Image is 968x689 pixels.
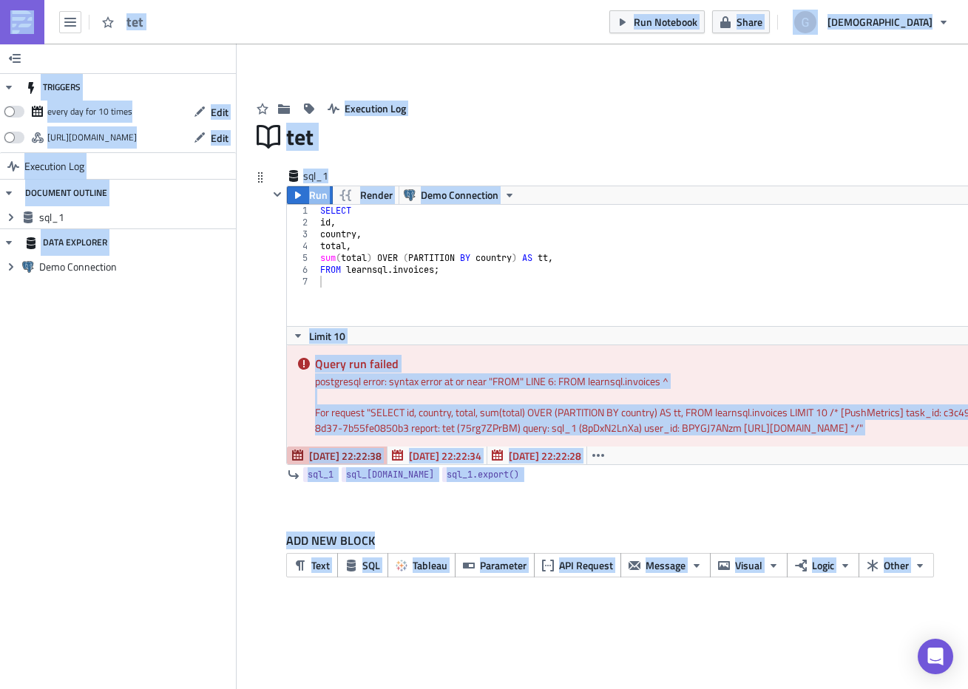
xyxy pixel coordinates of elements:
span: sql_1.export() [447,467,519,482]
span: Visual [735,557,762,573]
button: SQL [337,553,388,577]
span: Text [311,557,330,573]
span: Share [737,14,762,30]
button: Edit [186,126,236,149]
div: DATA EXPLORER [25,229,107,256]
div: 4 [287,240,317,252]
span: Execution Log [24,153,84,180]
span: Demo Connection [39,260,232,274]
img: PushMetrics [10,10,34,34]
span: Execution Log [345,101,406,116]
span: Render [360,186,393,204]
span: Logic [812,557,834,573]
div: 1 [287,205,317,217]
button: Tableau [387,553,456,577]
button: Text [286,553,338,577]
button: Share [712,10,770,33]
a: sql_1.export() [442,467,524,482]
span: sql_1 [308,467,334,482]
span: Edit [211,130,229,146]
a: sql_[DOMAIN_NAME] [342,467,439,482]
span: Run Notebook [634,14,697,30]
button: API Request [534,553,621,577]
button: [DATE] 22:22:38 [287,447,387,464]
span: Limit 10 [309,328,345,344]
span: sql_[DOMAIN_NAME] [346,467,434,482]
span: [DATE] 22:22:28 [509,448,581,464]
div: TRIGGERS [25,74,81,101]
span: tet [286,123,345,151]
span: Other [884,557,909,573]
span: Edit [211,104,229,120]
span: Add Image [348,55,395,70]
div: https://pushmetrics.io/api/v1/report/75rg7ZPrBM/webhook?token=c664b6a5d191496fa8b615f6336c426d [47,126,137,149]
button: Execution Log [320,97,413,120]
span: Run [309,186,328,204]
span: tet [126,13,186,30]
button: Other [859,553,934,577]
span: API Request [559,557,613,573]
button: Run [287,186,333,204]
span: [DATE] 22:22:34 [409,448,481,464]
button: Edit [186,101,236,123]
span: Demo Connection [421,186,498,204]
button: Message [620,553,711,577]
span: Message [646,557,686,573]
img: Avatar [793,10,818,35]
div: DOCUMENT OUTLINE [25,180,107,206]
span: sql_1 [303,169,362,183]
button: Render [332,186,399,204]
div: Open Intercom Messenger [918,639,953,674]
button: Hide content [268,186,286,203]
button: Add Block below [664,488,682,506]
span: sql_1 [39,211,232,224]
span: [DEMOGRAPHIC_DATA] [827,14,933,30]
button: Parameter [455,553,535,577]
div: 3 [287,228,317,240]
div: 6 [287,264,317,276]
a: sql_1 [303,467,338,482]
span: SQL [362,557,380,573]
button: Logic [787,553,859,577]
button: Visual [710,553,788,577]
button: Demo Connection [399,186,521,204]
button: Limit 10 [287,327,351,344]
button: [DEMOGRAPHIC_DATA] [785,6,957,38]
span: Parameter [480,557,527,573]
button: Run Notebook [609,10,705,33]
div: 7 [287,276,317,288]
button: [DATE] 22:22:28 [487,447,587,464]
div: every day for 10 times [47,101,132,123]
div: 5 [287,252,317,264]
span: Tableau [413,557,447,573]
button: [DATE] 22:22:34 [387,447,487,464]
span: [DATE] 22:22:38 [309,448,382,464]
div: 2 [287,217,317,228]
